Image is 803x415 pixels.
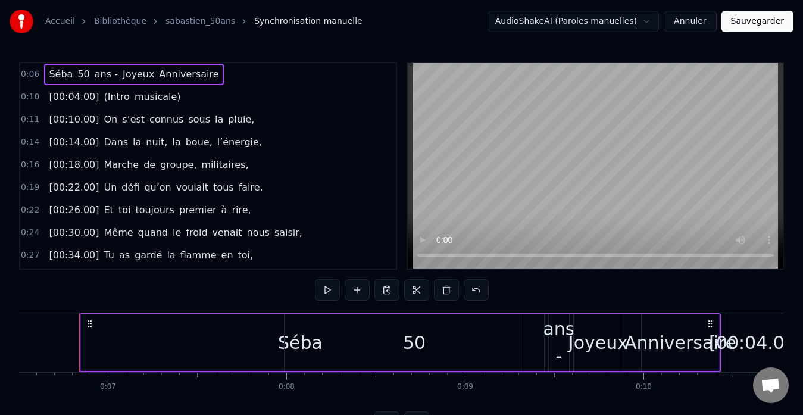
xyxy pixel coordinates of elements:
span: groupe, [159,158,198,171]
span: la [132,135,142,149]
span: 0:16 [21,159,39,171]
span: venait [211,226,243,239]
span: rire, [230,203,252,217]
span: [00:34.00] [48,248,100,262]
span: faire. [238,180,264,194]
span: Dans [103,135,130,149]
span: as [118,248,131,262]
span: (Intro [103,90,131,104]
span: toi [117,203,132,217]
span: tous [212,180,235,194]
div: 0:08 [279,382,295,392]
span: militaires, [201,158,250,171]
span: l’énergie, [216,135,263,149]
span: Synchronisation manuelle [254,15,363,27]
span: 0:27 [21,249,39,261]
span: voulait [175,180,210,194]
span: s’est [121,113,146,126]
div: Anniversaire [624,329,736,356]
div: ans - [543,316,574,369]
span: musicale) [133,90,182,104]
div: 0:09 [457,382,473,392]
span: sous [187,113,211,126]
span: 0:22 [21,204,39,216]
span: Tu [103,248,115,262]
span: Anniversaire [158,67,220,81]
div: 0:10 [636,382,652,392]
div: 0:07 [100,382,116,392]
span: 0:10 [21,91,39,103]
a: Accueil [45,15,75,27]
span: [00:30.00] [48,226,100,239]
span: premier [178,203,218,217]
span: connus [148,113,185,126]
span: nuit, [145,135,168,149]
span: toi, [237,248,255,262]
span: qu’on [143,180,172,194]
span: le [171,226,182,239]
span: nous [246,226,271,239]
span: la [171,135,182,149]
span: défi [120,180,140,194]
div: Joyeux [568,329,628,356]
span: flamme [179,248,218,262]
span: [00:18.00] [48,158,100,171]
span: boue, [185,135,214,149]
button: Sauvegarder [721,11,793,32]
button: Annuler [664,11,716,32]
span: 0:19 [21,182,39,194]
nav: breadcrumb [45,15,363,27]
div: Séba [278,329,323,356]
span: la [165,248,176,262]
div: [00:04.00] [709,329,803,356]
span: 0:11 [21,114,39,126]
a: Bibliothèque [94,15,146,27]
span: [00:26.00] [48,203,100,217]
span: [00:10.00] [48,113,100,126]
span: [00:22.00] [48,180,100,194]
span: toujours [134,203,176,217]
span: [00:04.00] [48,90,100,104]
span: pluie, [227,113,255,126]
span: gardé [133,248,163,262]
span: ans - [93,67,119,81]
span: 0:24 [21,227,39,239]
span: Même [103,226,135,239]
span: Joyeux [121,67,155,81]
span: saisir, [273,226,304,239]
img: youka [10,10,33,33]
span: Marche [103,158,140,171]
span: On [103,113,119,126]
span: froid [185,226,208,239]
span: quand [137,226,169,239]
span: Un [103,180,118,194]
span: 0:14 [21,136,39,148]
span: en [220,248,235,262]
div: Ouvrir le chat [753,367,789,403]
span: [00:14.00] [48,135,100,149]
span: la [214,113,224,126]
span: 50 [76,67,90,81]
span: 0:06 [21,68,39,80]
a: sabastien_50ans [165,15,235,27]
span: Séba [48,67,74,81]
span: de [142,158,157,171]
span: à [220,203,229,217]
span: Et [103,203,115,217]
div: 50 [403,329,426,356]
